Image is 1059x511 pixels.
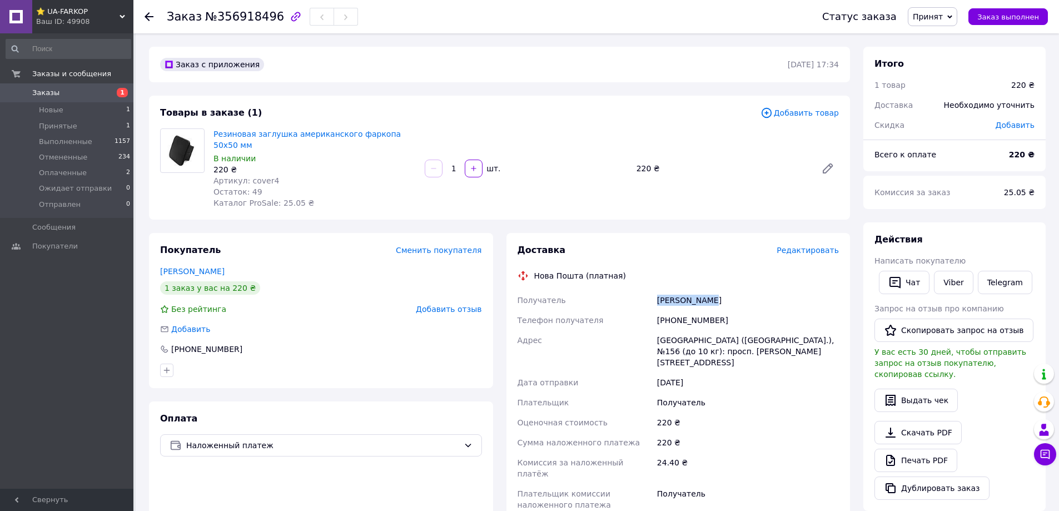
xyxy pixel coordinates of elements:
span: Запрос на отзыв про компанию [874,304,1004,313]
div: 24.40 ₴ [655,453,841,484]
span: Добавить [996,121,1035,130]
span: Наложенный платеж [186,439,459,452]
button: Чат с покупателем [1034,443,1056,465]
span: №356918496 [205,10,284,23]
span: Доставка [518,245,566,255]
div: шт. [484,163,501,174]
span: Сменить покупателя [396,246,481,255]
span: Артикул: cover4 [213,176,279,185]
div: Заказ с приложения [160,58,264,71]
span: Принятые [39,121,77,131]
span: Дата отправки [518,378,579,387]
span: Плательщик [518,398,569,407]
input: Поиск [6,39,131,59]
span: 1 [126,121,130,131]
div: [PERSON_NAME] [655,290,841,310]
span: Скидка [874,121,904,130]
span: Итого [874,58,904,69]
a: Telegram [978,271,1032,294]
div: [GEOGRAPHIC_DATA] ([GEOGRAPHIC_DATA].), №156 (до 10 кг): просп. [PERSON_NAME][STREET_ADDRESS] [655,330,841,373]
span: Комиссия за заказ [874,188,951,197]
span: Добавить [171,325,210,334]
b: 220 ₴ [1009,150,1035,159]
span: Отправлен [39,200,81,210]
div: Необходимо уточнить [937,93,1041,117]
div: Ваш ID: 49908 [36,17,133,27]
span: Телефон получателя [518,316,604,325]
span: 1157 [115,137,130,147]
a: Резиновая заглушка американского фаркопа 50x50 мм [213,130,401,150]
span: 1 [117,88,128,97]
a: Скачать PDF [874,421,962,444]
span: 0 [126,183,130,194]
span: Сообщения [32,222,76,232]
span: Новые [39,105,63,115]
span: 234 [118,152,130,162]
span: Отмененные [39,152,87,162]
span: Каталог ProSale: 25.05 ₴ [213,199,314,207]
span: Покупатели [32,241,78,251]
span: Плательщик комиссии наложенного платежа [518,489,611,509]
span: Получатель [518,296,566,305]
span: Ожидает отправки [39,183,112,194]
span: 1 [126,105,130,115]
span: Без рейтинга [171,305,226,314]
span: Комиссия за наложенный платёж [518,458,624,478]
span: Написать покупателю [874,256,966,265]
button: Скопировать запрос на отзыв [874,319,1033,342]
button: Дублировать заказ [874,477,990,500]
span: ⭐️ UA-FARKOP [36,7,120,17]
span: Остаток: 49 [213,187,262,196]
span: Заказы и сообщения [32,69,111,79]
span: Товары в заказе (1) [160,107,262,118]
time: [DATE] 17:34 [788,60,839,69]
button: Выдать чек [874,389,958,412]
span: Оплаченные [39,168,87,178]
span: Оценочная стоимость [518,418,608,427]
span: Действия [874,234,923,245]
div: Вернуться назад [145,11,153,22]
div: 220 ₴ [655,433,841,453]
a: Viber [934,271,973,294]
span: Заказы [32,88,59,98]
a: Печать PDF [874,449,957,472]
span: Добавить отзыв [416,305,481,314]
span: Редактировать [777,246,839,255]
span: Оплата [160,413,197,424]
span: 1 товар [874,81,906,90]
img: Резиновая заглушка американского фаркопа 50x50 мм [161,135,204,167]
span: Заказ выполнен [977,13,1039,21]
span: У вас есть 30 дней, чтобы отправить запрос на отзыв покупателю, скопировав ссылку. [874,348,1026,379]
div: Статус заказа [822,11,897,22]
div: 220 ₴ [1011,80,1035,91]
span: Выполненные [39,137,92,147]
span: Всего к оплате [874,150,936,159]
span: Заказ [167,10,202,23]
div: 220 ₴ [655,413,841,433]
button: Заказ выполнен [968,8,1048,25]
span: Доставка [874,101,913,110]
span: Добавить товар [760,107,839,119]
div: [PHONE_NUMBER] [655,310,841,330]
span: 0 [126,200,130,210]
span: Принят [913,12,943,21]
span: Сумма наложенного платежа [518,438,640,447]
a: Редактировать [817,157,839,180]
span: Покупатель [160,245,221,255]
span: 25.05 ₴ [1004,188,1035,197]
span: В наличии [213,154,256,163]
div: [DATE] [655,373,841,393]
div: 1 заказ у вас на 220 ₴ [160,281,260,295]
span: 2 [126,168,130,178]
div: Нова Пошта (платная) [531,270,629,281]
div: 220 ₴ [632,161,812,176]
button: Чат [879,271,929,294]
div: 220 ₴ [213,164,416,175]
div: Получатель [655,393,841,413]
a: [PERSON_NAME] [160,267,225,276]
div: [PHONE_NUMBER] [170,344,243,355]
span: Адрес [518,336,542,345]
